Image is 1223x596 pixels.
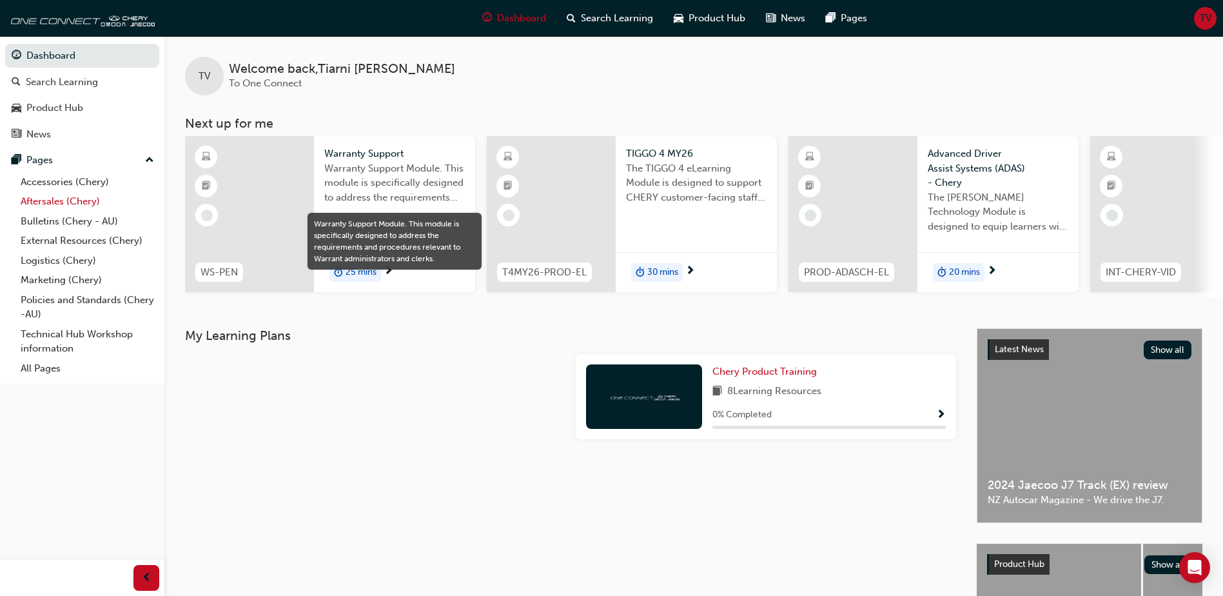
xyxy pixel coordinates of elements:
a: News [5,123,159,146]
span: learningRecordVerb_NONE-icon [1106,210,1118,221]
span: TV [1200,11,1211,26]
span: 20 mins [949,265,980,280]
div: Search Learning [26,75,98,90]
button: Pages [5,148,159,172]
span: 2024 Jaecoo J7 Track (EX) review [988,478,1191,493]
img: oneconnect [609,390,680,402]
span: Welcome back , Tiarni [PERSON_NAME] [229,62,455,77]
span: The [PERSON_NAME] Technology Module is designed to equip learners with essential knowledge about ... [928,190,1068,234]
a: Policies and Standards (Chery -AU) [15,290,159,324]
a: Product Hub [5,96,159,120]
div: News [26,127,51,142]
span: Product Hub [689,11,745,26]
a: pages-iconPages [816,5,877,32]
span: Warranty Support Module. This module is specifically designed to address the requirements and pro... [324,161,465,205]
span: 0 % Completed [712,408,772,422]
span: TIGGO 4 MY26 [626,146,767,161]
span: car-icon [12,103,21,114]
a: car-iconProduct Hub [663,5,756,32]
span: learningRecordVerb_NONE-icon [503,210,514,221]
span: car-icon [674,10,683,26]
span: book-icon [712,384,722,400]
span: TV [199,69,210,84]
span: Product Hub [994,559,1044,570]
span: PROD-ADASCH-EL [804,265,889,280]
span: News [781,11,805,26]
span: learningRecordVerb_NONE-icon [201,210,213,221]
span: WS-PEN [201,265,238,280]
span: learningResourceType_ELEARNING-icon [1107,149,1116,166]
span: Advanced Driver Assist Systems (ADAS) - Chery [928,146,1068,190]
div: Product Hub [26,101,83,115]
span: learningResourceType_ELEARNING-icon [805,149,814,166]
a: Accessories (Chery) [15,172,159,192]
a: Marketing (Chery) [15,270,159,290]
span: Show Progress [936,410,946,421]
button: DashboardSearch LearningProduct HubNews [5,41,159,148]
span: Chery Product Training [712,366,817,377]
span: 8 Learning Resources [727,384,821,400]
span: Latest News [995,344,1044,355]
a: Dashboard [5,44,159,68]
span: Pages [841,11,867,26]
span: Dashboard [497,11,546,26]
a: External Resources (Chery) [15,231,159,251]
button: Show all [1144,555,1193,574]
a: guage-iconDashboard [472,5,556,32]
a: PROD-ADASCH-ELAdvanced Driver Assist Systems (ADAS) - CheryThe [PERSON_NAME] Technology Module is... [788,136,1079,292]
button: Show all [1144,341,1192,359]
span: duration-icon [937,264,946,281]
a: Logistics (Chery) [15,251,159,271]
span: booktick-icon [504,178,513,195]
span: NZ Autocar Magazine - We drive the J7. [988,493,1191,508]
a: Search Learning [5,70,159,94]
a: Aftersales (Chery) [15,192,159,212]
span: guage-icon [12,50,21,62]
span: booktick-icon [805,178,814,195]
span: The TIGGO 4 eLearning Module is designed to support CHERY customer-facing staff with the product ... [626,161,767,205]
div: Warranty Support Module. This module is specifically designed to address the requirements and pro... [314,218,475,264]
a: Technical Hub Workshop information [15,324,159,359]
span: learningRecordVerb_NONE-icon [805,210,816,221]
span: duration-icon [636,264,645,281]
span: Search Learning [581,11,653,26]
a: Latest NewsShow all [988,339,1191,360]
a: T4MY26-PROD-ELTIGGO 4 MY26The TIGGO 4 eLearning Module is designed to support CHERY customer-faci... [487,136,777,292]
div: Pages [26,153,53,168]
h3: My Learning Plans [185,328,956,343]
span: To One Connect [229,77,302,89]
span: pages-icon [826,10,836,26]
img: oneconnect [6,5,155,31]
a: news-iconNews [756,5,816,32]
a: search-iconSearch Learning [556,5,663,32]
span: guage-icon [482,10,492,26]
span: next-icon [987,266,997,277]
span: search-icon [567,10,576,26]
button: TV [1194,7,1217,30]
span: 30 mins [647,265,678,280]
span: T4MY26-PROD-EL [502,265,587,280]
span: search-icon [12,77,21,88]
span: next-icon [685,266,695,277]
span: learningResourceType_ELEARNING-icon [202,149,211,166]
span: news-icon [766,10,776,26]
a: All Pages [15,359,159,379]
a: Latest NewsShow all2024 Jaecoo J7 Track (EX) reviewNZ Autocar Magazine - We drive the J7. [977,328,1202,523]
h3: Next up for me [164,116,1223,131]
span: up-icon [145,152,154,169]
button: Show Progress [936,407,946,423]
span: next-icon [384,266,393,277]
span: news-icon [12,129,21,141]
span: INT-CHERY-VID [1106,265,1176,280]
a: Bulletins (Chery - AU) [15,212,159,232]
span: prev-icon [142,570,152,586]
span: booktick-icon [1107,178,1116,195]
a: WS-PENWarranty SupportWarranty Support Module. This module is specifically designed to address th... [185,136,475,292]
a: Chery Product Training [712,364,822,379]
span: pages-icon [12,155,21,166]
div: Open Intercom Messenger [1179,552,1210,583]
a: Product HubShow all [987,554,1192,575]
span: booktick-icon [202,178,211,195]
